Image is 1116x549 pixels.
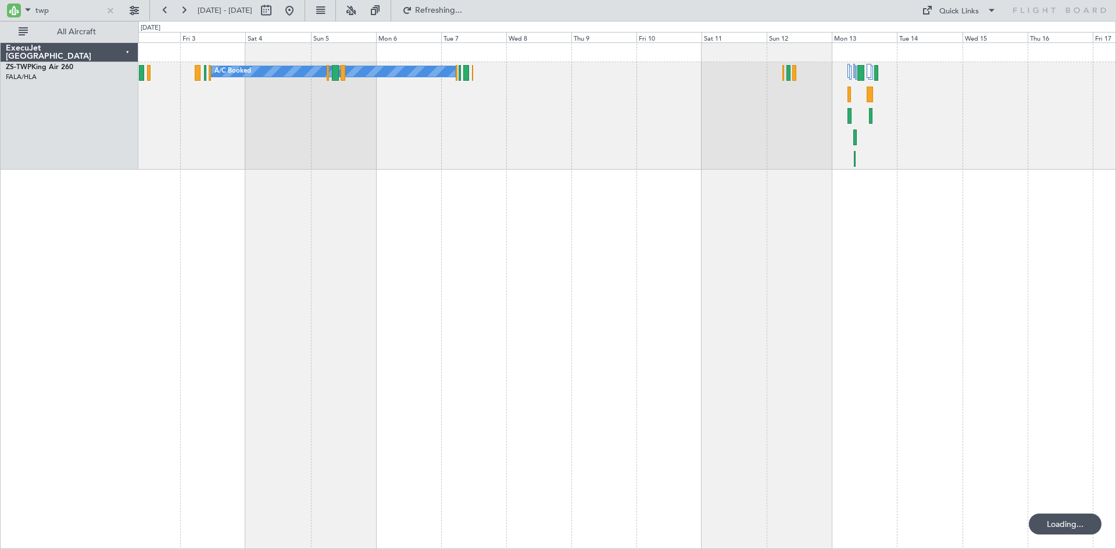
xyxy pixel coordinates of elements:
[115,32,180,42] div: Thu 2
[916,1,1002,20] button: Quick Links
[198,5,252,16] span: [DATE] - [DATE]
[939,6,979,17] div: Quick Links
[180,32,245,42] div: Fri 3
[397,1,467,20] button: Refreshing...
[311,32,376,42] div: Sun 5
[214,63,251,80] div: A/C Booked
[702,32,767,42] div: Sat 11
[441,32,506,42] div: Tue 7
[963,32,1028,42] div: Wed 15
[141,23,160,33] div: [DATE]
[571,32,636,42] div: Thu 9
[1028,32,1093,42] div: Thu 16
[245,32,310,42] div: Sat 4
[1029,514,1101,534] div: Loading...
[6,64,31,71] span: ZS-TWP
[897,32,962,42] div: Tue 14
[376,32,441,42] div: Mon 6
[506,32,571,42] div: Wed 8
[6,73,37,81] a: FALA/HLA
[414,6,463,15] span: Refreshing...
[636,32,702,42] div: Fri 10
[30,28,123,36] span: All Aircraft
[832,32,897,42] div: Mon 13
[13,23,126,41] button: All Aircraft
[767,32,832,42] div: Sun 12
[35,2,102,19] input: A/C (Reg. or Type)
[6,64,73,71] a: ZS-TWPKing Air 260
